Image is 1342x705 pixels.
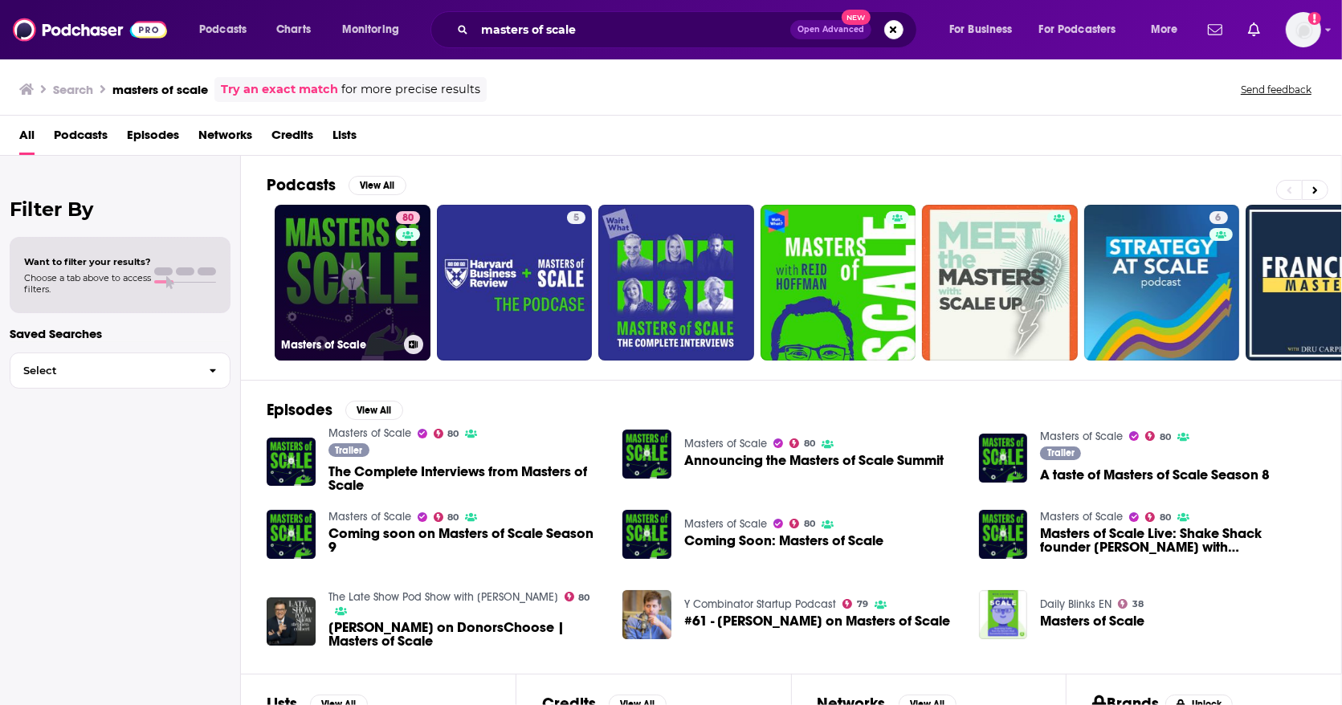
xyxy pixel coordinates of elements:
[396,211,420,224] a: 80
[53,82,93,97] h3: Search
[1209,211,1228,224] a: 6
[1084,205,1240,361] a: 6
[1286,12,1321,47] span: Logged in as mdaniels
[1242,16,1267,43] a: Show notifications dropdown
[1145,431,1171,441] a: 80
[475,17,790,43] input: Search podcasts, credits, & more...
[1286,12,1321,47] button: Show profile menu
[1040,430,1123,443] a: Masters of Scale
[349,176,406,195] button: View All
[1047,448,1075,458] span: Trailer
[1029,17,1140,43] button: open menu
[804,520,815,528] span: 80
[328,590,558,604] a: The Late Show Pod Show with Stephen Colbert
[13,14,167,45] img: Podchaser - Follow, Share and Rate Podcasts
[979,434,1028,483] img: A taste of Masters of Scale Season 8
[1308,12,1321,25] svg: Add a profile image
[10,198,230,221] h2: Filter By
[345,401,403,420] button: View All
[127,122,179,155] span: Episodes
[979,510,1028,559] img: Masters of Scale Live: Shake Shack founder Danny Meyer with Caffè Panna's Hallie Meyer
[342,18,399,41] span: Monitoring
[684,614,950,628] span: #61 - [PERSON_NAME] on Masters of Scale
[328,527,604,554] a: Coming soon on Masters of Scale Season 9
[1040,527,1315,554] a: Masters of Scale Live: Shake Shack founder Danny Meyer with Caffè Panna's Hallie Meyer
[267,510,316,559] a: Coming soon on Masters of Scale Season 9
[328,510,411,524] a: Masters of Scale
[684,454,944,467] a: Announcing the Masters of Scale Summit
[789,519,815,528] a: 80
[622,430,671,479] img: Announcing the Masters of Scale Summit
[1040,527,1315,554] span: Masters of Scale Live: Shake Shack founder [PERSON_NAME] with [PERSON_NAME]'s [PERSON_NAME]
[328,465,604,492] a: The Complete Interviews from Masters of Scale
[622,590,671,639] img: #61 - Sam Altman on Masters of Scale
[276,18,311,41] span: Charts
[1160,514,1171,521] span: 80
[790,20,871,39] button: Open AdvancedNew
[341,80,480,99] span: for more precise results
[328,621,604,648] a: Stephen Colbert on DonorsChoose | Masters of Scale
[10,326,230,341] p: Saved Searches
[54,122,108,155] a: Podcasts
[1160,434,1171,441] span: 80
[266,17,320,43] a: Charts
[1216,210,1222,226] span: 6
[24,256,151,267] span: Want to filter your results?
[804,440,815,447] span: 80
[842,10,871,25] span: New
[271,122,313,155] a: Credits
[199,18,247,41] span: Podcasts
[1132,601,1144,608] span: 38
[332,122,357,155] span: Lists
[447,430,459,438] span: 80
[1286,12,1321,47] img: User Profile
[684,534,883,548] a: Coming Soon: Masters of Scale
[267,597,316,646] img: Stephen Colbert on DonorsChoose | Masters of Scale
[402,210,414,226] span: 80
[949,18,1013,41] span: For Business
[267,400,332,420] h2: Episodes
[1039,18,1116,41] span: For Podcasters
[1040,468,1270,482] a: A taste of Masters of Scale Season 8
[622,510,671,559] img: Coming Soon: Masters of Scale
[19,122,35,155] a: All
[1151,18,1178,41] span: More
[221,80,338,99] a: Try an exact match
[328,621,604,648] span: [PERSON_NAME] on DonorsChoose | Masters of Scale
[567,211,585,224] a: 5
[1040,614,1144,628] a: Masters of Scale
[684,517,767,531] a: Masters of Scale
[842,599,868,609] a: 79
[573,210,579,226] span: 5
[24,272,151,295] span: Choose a tab above to access filters.
[1040,597,1112,611] a: Daily Blinks EN
[267,400,403,420] a: EpisodesView All
[789,438,815,448] a: 80
[198,122,252,155] a: Networks
[857,601,868,608] span: 79
[1236,83,1316,96] button: Send feedback
[434,429,459,438] a: 80
[446,11,932,48] div: Search podcasts, credits, & more...
[437,205,593,361] a: 5
[281,338,398,352] h3: Masters of Scale
[979,590,1028,639] img: Masters of Scale
[797,26,864,34] span: Open Advanced
[10,352,230,389] button: Select
[328,426,411,440] a: Masters of Scale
